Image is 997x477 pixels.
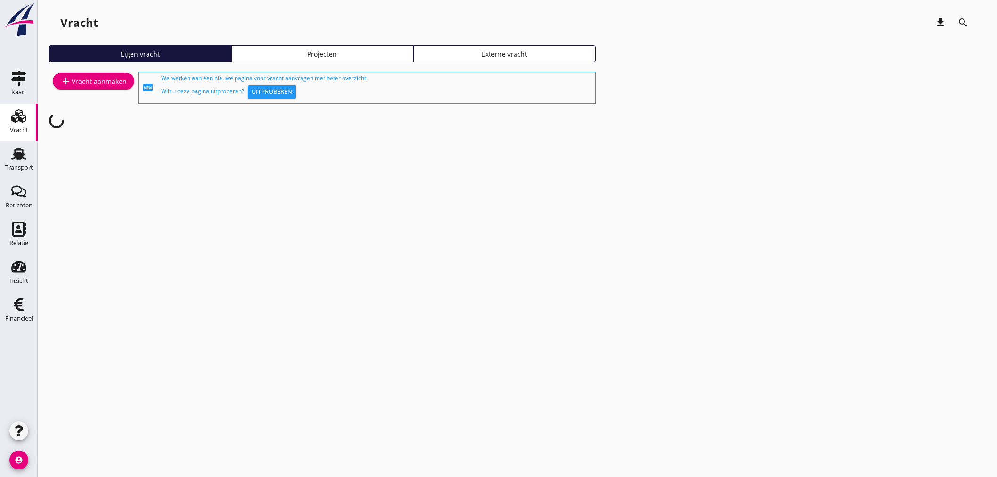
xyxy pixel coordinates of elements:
div: Vracht [60,15,98,30]
img: logo-small.a267ee39.svg [2,2,36,37]
div: Transport [5,164,33,171]
i: fiber_new [142,82,154,93]
i: download [935,17,946,28]
i: add [60,75,72,87]
a: Eigen vracht [49,45,231,62]
div: We werken aan een nieuwe pagina voor vracht aanvragen met beter overzicht. Wilt u deze pagina uit... [161,74,591,101]
i: account_circle [9,451,28,469]
div: Kaart [11,89,26,95]
div: Vracht aanmaken [60,75,127,87]
a: Vracht aanmaken [53,73,134,90]
a: Projecten [231,45,414,62]
div: Berichten [6,202,33,208]
div: Inzicht [9,278,28,284]
i: search [957,17,969,28]
div: Uitproberen [252,87,292,97]
div: Vracht [10,127,28,133]
div: Projecten [236,49,409,59]
a: Externe vracht [413,45,596,62]
div: Externe vracht [417,49,591,59]
div: Financieel [5,315,33,321]
button: Uitproberen [248,85,296,99]
div: Eigen vracht [53,49,227,59]
div: Relatie [9,240,28,246]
